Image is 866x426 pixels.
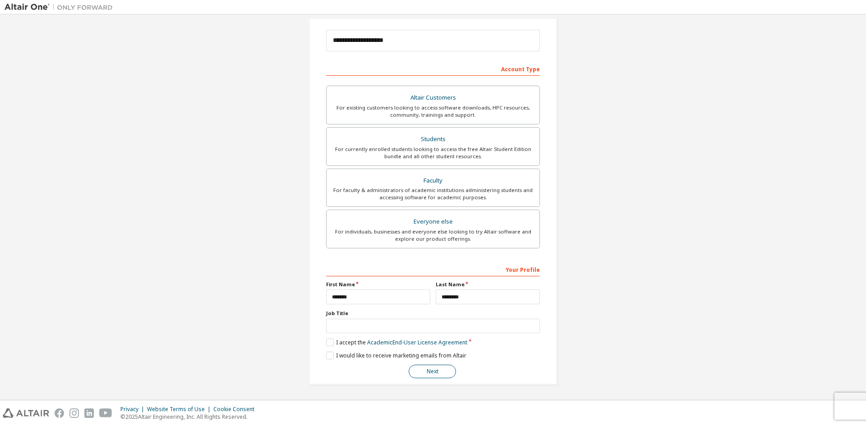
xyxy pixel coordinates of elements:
[332,174,534,187] div: Faculty
[99,408,112,418] img: youtube.svg
[84,408,94,418] img: linkedin.svg
[367,339,467,346] a: Academic End-User License Agreement
[326,61,540,76] div: Account Type
[326,262,540,276] div: Your Profile
[332,215,534,228] div: Everyone else
[5,3,117,12] img: Altair One
[120,406,147,413] div: Privacy
[409,365,456,378] button: Next
[332,187,534,201] div: For faculty & administrators of academic institutions administering students and accessing softwa...
[332,146,534,160] div: For currently enrolled students looking to access the free Altair Student Edition bundle and all ...
[3,408,49,418] img: altair_logo.svg
[326,352,466,359] label: I would like to receive marketing emails from Altair
[332,228,534,243] div: For individuals, businesses and everyone else looking to try Altair software and explore our prod...
[326,339,467,346] label: I accept the
[326,281,430,288] label: First Name
[147,406,213,413] div: Website Terms of Use
[332,133,534,146] div: Students
[332,92,534,104] div: Altair Customers
[326,310,540,317] label: Job Title
[69,408,79,418] img: instagram.svg
[120,413,260,421] p: © 2025 Altair Engineering, Inc. All Rights Reserved.
[436,281,540,288] label: Last Name
[332,104,534,119] div: For existing customers looking to access software downloads, HPC resources, community, trainings ...
[213,406,260,413] div: Cookie Consent
[55,408,64,418] img: facebook.svg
